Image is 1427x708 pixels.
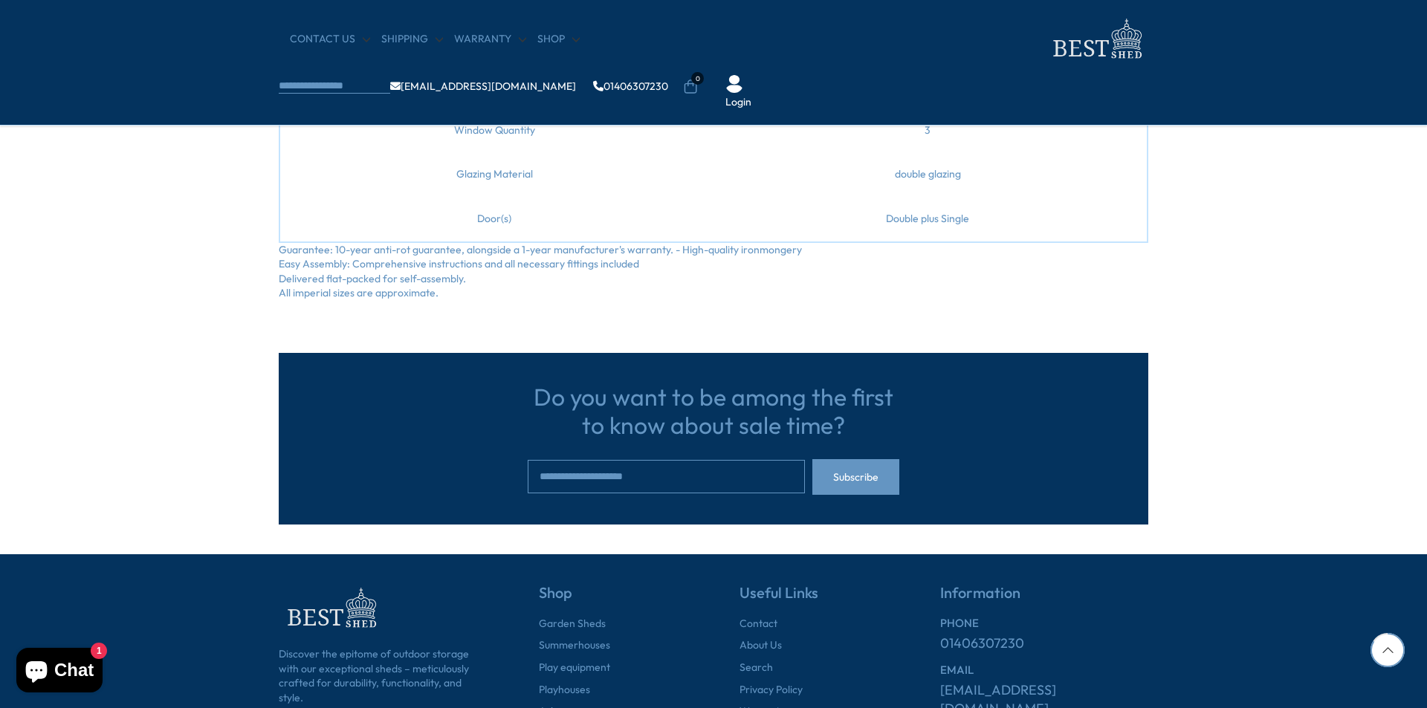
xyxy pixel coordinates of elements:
td: Double plus Single [709,197,1148,242]
span: 0 [691,72,704,85]
h5: Shop [539,584,687,617]
a: Play equipment [539,660,610,675]
a: 01406307230 [940,634,1024,652]
a: CONTACT US [290,32,370,47]
h6: EMAIL [940,663,1148,677]
h5: Information [940,584,1148,617]
a: About Us [740,638,782,653]
a: 01406307230 [593,81,668,91]
td: double glazing [709,152,1148,197]
a: Search [740,660,773,675]
inbox-online-store-chat: Shopify online store chat [12,648,107,696]
a: Summerhouses [539,638,610,653]
h3: Do you want to be among the first to know about sale time? [528,383,899,440]
td: Window Quantity [279,108,709,153]
a: Privacy Policy [740,683,803,698]
td: Glazing Material [279,152,709,197]
img: logo [1044,15,1148,63]
li: Guarantee: 10-year anti-rot guarantee, alongside a 1-year manufacturer's warranty. - High-quality... [279,243,1148,258]
a: Contact [740,617,777,631]
a: 0 [683,79,698,94]
a: Shipping [381,32,443,47]
button: Subscribe [812,459,899,495]
a: Login [725,95,751,110]
img: footer-logo [279,584,383,632]
h5: Useful Links [740,584,888,617]
a: [EMAIL_ADDRESS][DOMAIN_NAME] [390,81,576,91]
img: User Icon [725,75,743,93]
h6: PHONE [940,617,1148,630]
li: All imperial sizes are approximate. [279,286,1148,301]
a: Garden Sheds [539,617,606,631]
a: Shop [537,32,580,47]
li: Delivered flat-packed for self-assembly. [279,272,1148,287]
span: Subscribe [833,472,878,482]
li: Easy Assembly: Comprehensive instructions and all necessary fittings included [279,257,1148,272]
td: 3 [709,108,1148,153]
a: Warranty [454,32,526,47]
a: Playhouses [539,683,590,698]
td: Door(s) [279,197,709,242]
